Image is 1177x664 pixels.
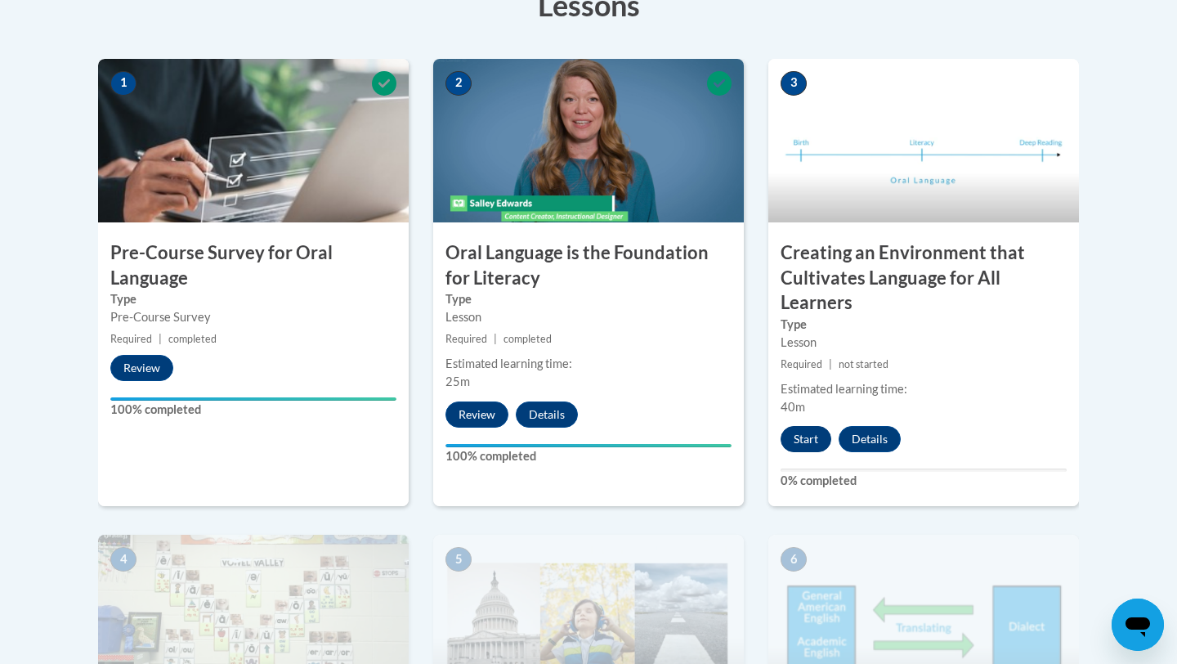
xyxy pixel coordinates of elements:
[445,308,732,326] div: Lesson
[445,375,470,388] span: 25m
[110,547,136,572] span: 4
[516,402,578,428] button: Details
[445,333,487,345] span: Required
[110,71,136,96] span: 1
[168,333,217,345] span: completed
[781,71,807,96] span: 3
[433,59,744,222] img: Course Image
[445,444,732,447] div: Your progress
[110,397,396,401] div: Your progress
[829,358,832,370] span: |
[98,240,409,291] h3: Pre-Course Survey for Oral Language
[781,547,807,572] span: 6
[503,333,552,345] span: completed
[445,355,732,373] div: Estimated learning time:
[781,316,1067,334] label: Type
[781,358,822,370] span: Required
[433,240,744,291] h3: Oral Language is the Foundation for Literacy
[768,59,1079,222] img: Course Image
[494,333,497,345] span: |
[781,334,1067,352] div: Lesson
[781,426,831,452] button: Start
[98,59,409,222] img: Course Image
[159,333,162,345] span: |
[781,400,805,414] span: 40m
[110,333,152,345] span: Required
[781,472,1067,490] label: 0% completed
[445,447,732,465] label: 100% completed
[1112,599,1164,651] iframe: Button to launch messaging window
[839,358,888,370] span: not started
[110,355,173,381] button: Review
[110,290,396,308] label: Type
[110,401,396,419] label: 100% completed
[110,308,396,326] div: Pre-Course Survey
[445,547,472,572] span: 5
[445,71,472,96] span: 2
[768,240,1079,316] h3: Creating an Environment that Cultivates Language for All Learners
[839,426,901,452] button: Details
[445,290,732,308] label: Type
[781,380,1067,398] div: Estimated learning time:
[445,402,508,428] button: Review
